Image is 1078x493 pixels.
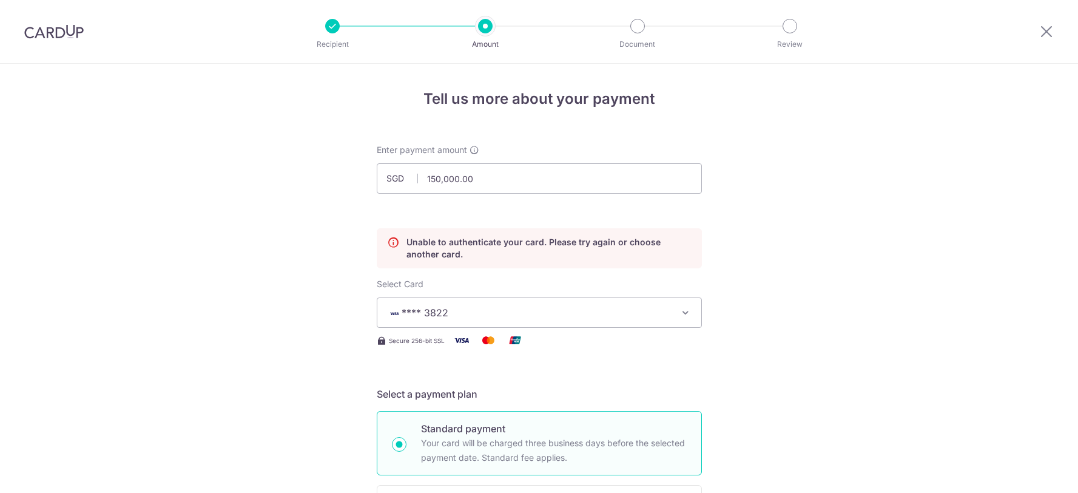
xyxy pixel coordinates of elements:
span: translation missing: en.payables.payment_networks.credit_card.summary.labels.select_card [377,279,423,289]
p: Your card will be charged three business days before the selected payment date. Standard fee appl... [421,436,687,465]
h5: Select a payment plan [377,387,702,401]
p: Standard payment [421,421,687,436]
p: Review [745,38,835,50]
img: Visa [450,333,474,348]
p: Amount [440,38,530,50]
span: Secure 256-bit SSL [389,336,445,345]
iframe: Opens a widget where you can find more information [1000,457,1066,487]
img: Union Pay [503,333,527,348]
img: VISA [387,309,402,318]
img: CardUp [24,24,84,39]
p: Unable to authenticate your card. Please try again or choose another card. [406,236,692,260]
span: SGD [386,172,418,185]
p: Document [593,38,682,50]
p: Recipient [288,38,377,50]
img: Mastercard [476,333,500,348]
input: 0.00 [377,163,702,194]
h4: Tell us more about your payment [377,88,702,110]
span: Enter payment amount [377,144,467,156]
